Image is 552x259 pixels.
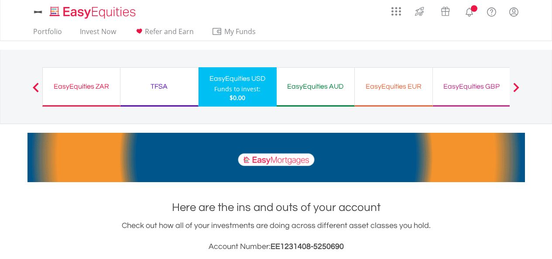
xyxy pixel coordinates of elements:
[412,4,427,18] img: thrive-v2.svg
[432,2,458,18] a: Vouchers
[76,27,120,41] a: Invest Now
[204,73,271,85] div: EasyEquities USD
[126,80,193,93] div: TFSA
[27,241,525,253] h3: Account Number:
[438,80,505,93] div: EasyEquities GBP
[48,80,115,93] div: EasyEquities ZAR
[130,27,197,41] a: Refer and Earn
[27,200,525,215] h1: Here are the ins and outs of your account
[214,85,261,93] div: Funds to invest:
[391,7,401,16] img: grid-menu-icon.svg
[507,87,525,96] button: Next
[27,133,525,182] img: EasyMortage Promotion Banner
[230,93,245,102] span: $0.00
[27,87,45,96] button: Previous
[271,242,344,251] span: EE1231408-5250690
[145,27,194,36] span: Refer and Earn
[27,220,525,253] div: Check out how all of your investments are doing across different asset classes you hold.
[386,2,407,16] a: AppsGrid
[48,5,139,20] img: EasyEquities_Logo.png
[46,2,139,20] a: Home page
[503,2,525,21] a: My Profile
[282,80,349,93] div: EasyEquities AUD
[360,80,427,93] div: EasyEquities EUR
[212,26,269,37] span: My Funds
[30,27,65,41] a: Portfolio
[438,4,453,18] img: vouchers-v2.svg
[458,2,480,20] a: Notifications
[480,2,503,20] a: FAQ's and Support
